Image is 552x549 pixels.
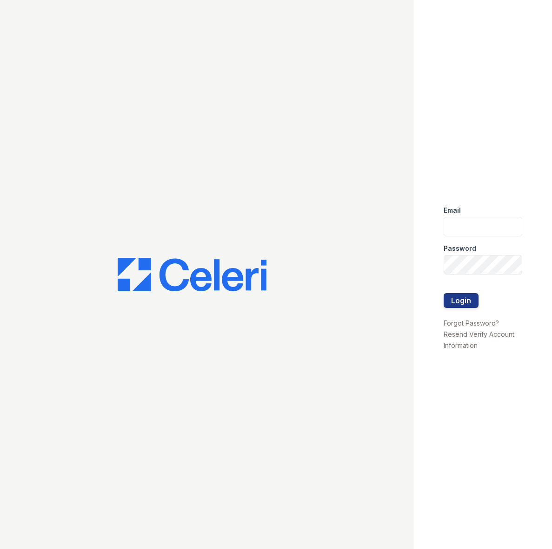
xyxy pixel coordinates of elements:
img: CE_Logo_Blue-a8612792a0a2168367f1c8372b55b34899dd931a85d93a1a3d3e32e68fde9ad4.png [118,258,266,291]
button: Login [444,293,479,308]
label: Email [444,206,461,215]
a: Forgot Password? [444,319,499,327]
label: Password [444,244,476,253]
a: Resend Verify Account Information [444,330,514,349]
